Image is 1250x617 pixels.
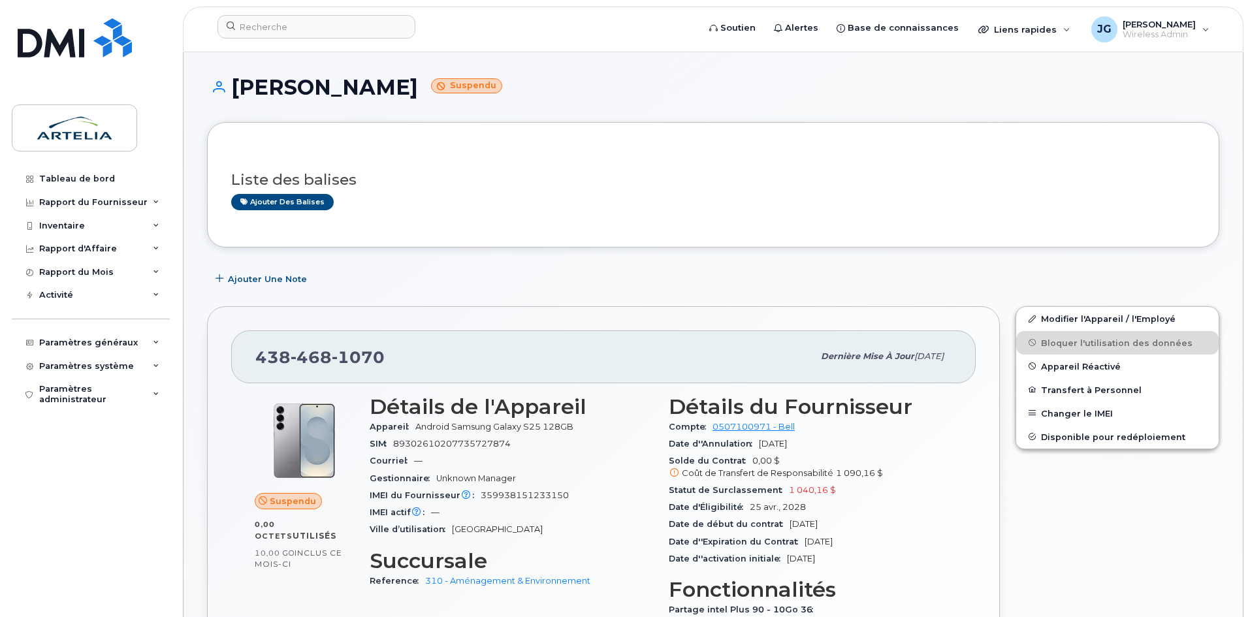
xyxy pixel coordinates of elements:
[750,502,806,512] span: 25 avr., 2028
[821,351,914,361] span: Dernière mise à jour
[393,439,511,449] span: 89302610207735727874
[481,490,569,500] span: 359938151233150
[669,578,952,601] h3: Fonctionnalités
[425,576,590,586] a: 310 - Aménagement & Environnement
[1041,432,1185,441] span: Disponible pour redéploiement
[293,531,336,541] span: utilisés
[255,520,293,541] span: 0,00 Octets
[759,439,787,449] span: [DATE]
[291,347,332,367] span: 468
[1016,331,1219,355] button: Bloquer l'utilisation des données
[415,422,573,432] span: Android Samsung Galaxy S25 128GB
[669,502,750,512] span: Date d'Éligibilité
[255,548,342,569] span: inclus ce mois-ci
[836,468,883,478] span: 1 090,16 $
[682,468,833,478] span: Coût de Transfert de Responsabilité
[431,507,440,517] span: —
[789,485,836,495] span: 1 040,16 $
[790,519,818,529] span: [DATE]
[669,554,787,563] span: Date d''activation initiale
[713,422,795,432] a: 0507100971 - Bell
[207,267,318,291] button: Ajouter une Note
[805,537,833,546] span: [DATE]
[669,439,759,449] span: Date d''Annulation
[669,537,805,546] span: Date d''Expiration du Contrat
[669,456,752,466] span: Solde du Contrat
[1016,402,1219,425] button: Changer le IMEI
[370,422,415,432] span: Appareil
[669,519,790,529] span: Date de début du contrat
[370,524,452,534] span: Ville d’utilisation
[452,524,543,534] span: [GEOGRAPHIC_DATA]
[669,456,952,479] span: 0,00 $
[436,473,516,483] span: Unknown Manager
[370,507,431,517] span: IMEI actif
[1041,361,1121,371] span: Appareil Réactivé
[787,554,815,563] span: [DATE]
[265,402,344,480] img: s25plus.png
[270,495,316,507] span: Suspendu
[669,485,789,495] span: Statut de Surclassement
[414,456,423,466] span: —
[1016,307,1219,330] a: Modifier l'Appareil / l'Employé
[431,78,502,93] small: Suspendu
[370,549,653,573] h3: Succursale
[1016,425,1219,449] button: Disponible pour redéploiement
[231,194,334,210] a: Ajouter des balises
[370,456,414,466] span: Courriel
[370,490,481,500] span: IMEI du Fournisseur
[669,422,713,432] span: Compte
[669,605,820,614] span: Partage intel Plus 90 - 10Go 36
[231,172,1195,188] h3: Liste des balises
[669,395,952,419] h3: Détails du Fournisseur
[1016,378,1219,402] button: Transfert à Personnel
[370,576,425,586] span: Reference
[370,395,653,419] h3: Détails de l'Appareil
[370,439,393,449] span: SIM
[255,548,295,558] span: 10,00 Go
[207,76,1219,99] h1: [PERSON_NAME]
[228,273,307,285] span: Ajouter une Note
[255,347,385,367] span: 438
[332,347,385,367] span: 1070
[914,351,944,361] span: [DATE]
[1016,355,1219,378] button: Appareil Réactivé
[370,473,436,483] span: Gestionnaire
